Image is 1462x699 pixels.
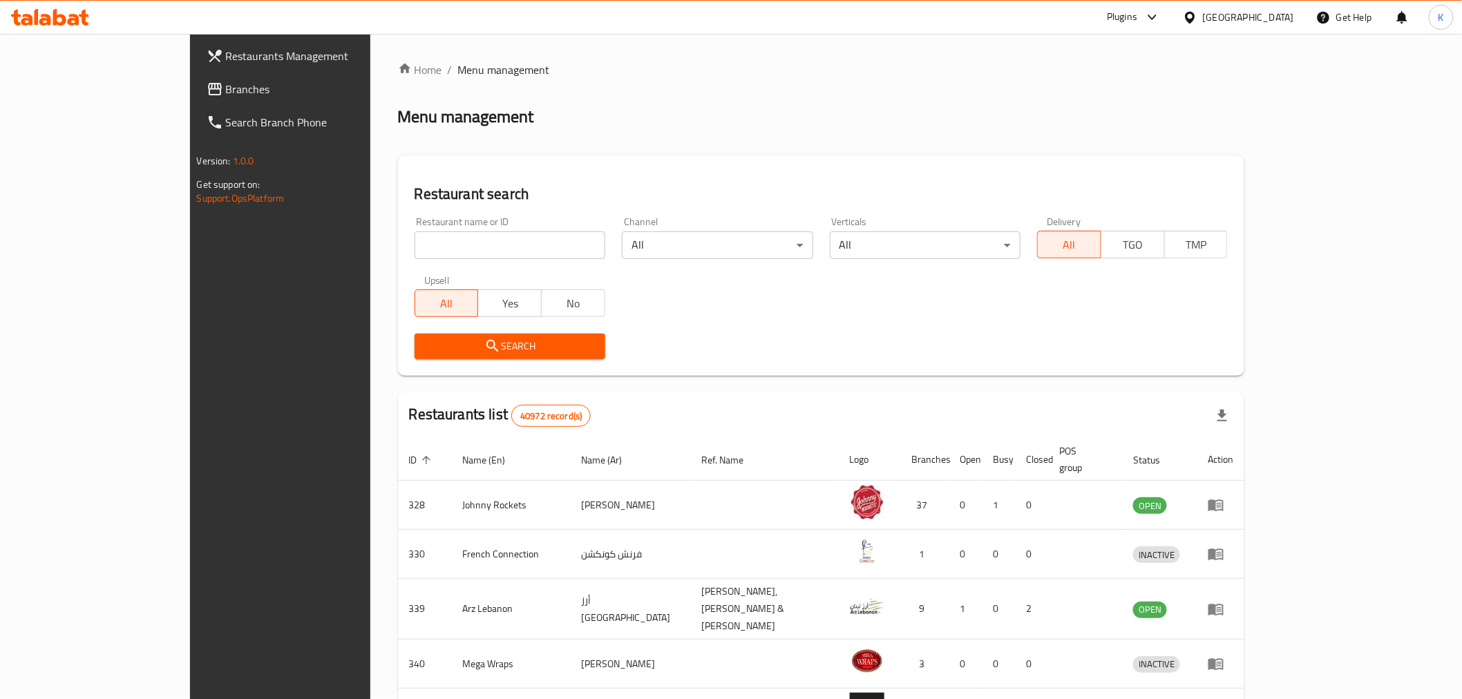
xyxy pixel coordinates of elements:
[484,294,536,314] span: Yes
[415,289,479,317] button: All
[426,338,594,355] span: Search
[949,640,982,689] td: 0
[839,439,901,481] th: Logo
[1101,231,1165,258] button: TGO
[415,231,605,259] input: Search for restaurant name or ID..
[949,530,982,579] td: 0
[1206,399,1239,432] div: Export file
[197,175,260,193] span: Get support on:
[1170,235,1223,255] span: TMP
[452,640,571,689] td: Mega Wraps
[982,579,1016,640] td: 0
[1197,439,1244,481] th: Action
[982,439,1016,481] th: Busy
[196,106,434,139] a: Search Branch Phone
[1016,640,1049,689] td: 0
[463,452,524,468] span: Name (En)
[226,48,423,64] span: Restaurants Management
[690,579,839,640] td: [PERSON_NAME],[PERSON_NAME] & [PERSON_NAME]
[541,289,605,317] button: No
[196,73,434,106] a: Branches
[949,579,982,640] td: 1
[398,61,1245,78] nav: breadcrumb
[622,231,813,259] div: All
[901,439,949,481] th: Branches
[197,152,231,170] span: Version:
[1133,498,1167,514] span: OPEN
[1047,217,1081,227] label: Delivery
[949,481,982,530] td: 0
[1107,9,1137,26] div: Plugins
[1133,547,1180,563] span: INACTIVE
[415,184,1228,204] h2: Restaurant search
[850,534,884,568] img: French Connection
[570,481,690,530] td: [PERSON_NAME]
[1016,579,1049,640] td: 2
[1133,602,1167,617] span: OPEN
[452,530,571,579] td: French Connection
[511,405,591,427] div: Total records count
[1016,481,1049,530] td: 0
[949,439,982,481] th: Open
[830,231,1020,259] div: All
[415,334,605,359] button: Search
[1133,452,1178,468] span: Status
[701,452,761,468] span: Ref. Name
[226,81,423,97] span: Branches
[850,589,884,624] img: Arz Lebanon
[452,579,571,640] td: Arz Lebanon
[1016,439,1049,481] th: Closed
[1133,546,1180,563] div: INACTIVE
[1133,656,1180,673] div: INACTIVE
[1133,497,1167,514] div: OPEN
[226,114,423,131] span: Search Branch Phone
[409,452,435,468] span: ID
[1060,443,1106,476] span: POS group
[1208,497,1233,513] div: Menu
[581,452,640,468] span: Name (Ar)
[452,481,571,530] td: Johnny Rockets
[850,644,884,678] img: Mega Wraps
[477,289,542,317] button: Yes
[1203,10,1294,25] div: [GEOGRAPHIC_DATA]
[1133,656,1180,672] span: INACTIVE
[982,481,1016,530] td: 1
[547,294,600,314] span: No
[570,530,690,579] td: فرنش كونكشن
[982,640,1016,689] td: 0
[196,39,434,73] a: Restaurants Management
[901,481,949,530] td: 37
[1164,231,1228,258] button: TMP
[421,294,473,314] span: All
[458,61,550,78] span: Menu management
[1208,601,1233,617] div: Menu
[850,485,884,519] img: Johnny Rockets
[424,276,450,285] label: Upsell
[197,189,285,207] a: Support.OpsPlatform
[1037,231,1101,258] button: All
[512,410,590,423] span: 40972 record(s)
[901,579,949,640] td: 9
[1208,655,1233,672] div: Menu
[1016,530,1049,579] td: 0
[448,61,453,78] li: /
[1208,546,1233,562] div: Menu
[1439,10,1444,25] span: K
[570,579,690,640] td: أرز [GEOGRAPHIC_DATA]
[1043,235,1096,255] span: All
[570,640,690,689] td: [PERSON_NAME]
[901,640,949,689] td: 3
[901,530,949,579] td: 1
[233,152,254,170] span: 1.0.0
[409,404,591,427] h2: Restaurants list
[398,106,534,128] h2: Menu management
[982,530,1016,579] td: 0
[1107,235,1159,255] span: TGO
